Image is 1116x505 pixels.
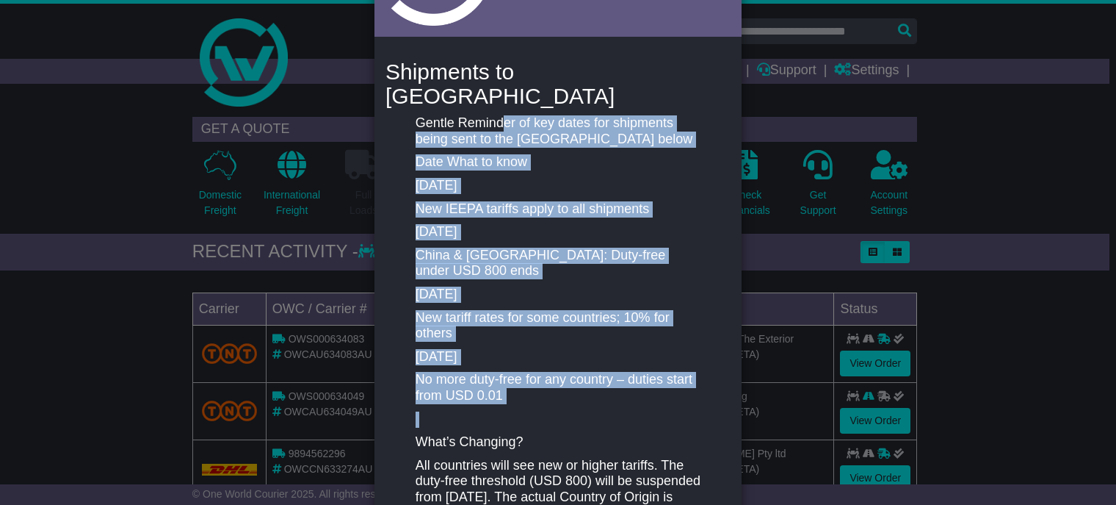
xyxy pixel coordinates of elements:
p: New tariff rates for some countries; 10% for others [416,310,700,342]
p: What’s Changing? [416,434,700,451]
p: New IEEPA tariffs apply to all shipments [416,201,700,218]
p: China & [GEOGRAPHIC_DATA]: Duty-free under USD 800 ends [416,248,700,279]
p: No more duty-free for any country – duties start from USD 0.01 [416,372,700,404]
p: Date What to know [416,154,700,171]
p: [DATE] [416,178,700,194]
h4: Shipments to [GEOGRAPHIC_DATA] [385,60,731,108]
p: Gentle Reminder of key dates for shipments being sent to the [GEOGRAPHIC_DATA] below [416,115,700,147]
p: [DATE] [416,287,700,303]
p: [DATE] [416,224,700,240]
p: [DATE] [416,349,700,365]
